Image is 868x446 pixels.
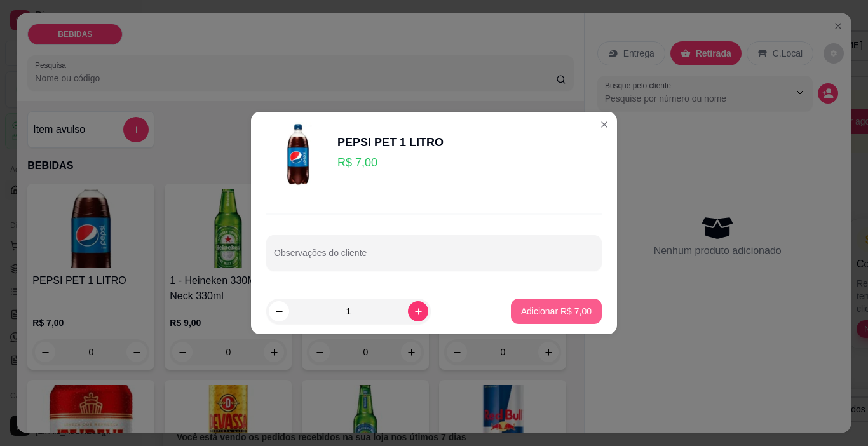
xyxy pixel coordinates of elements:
[337,133,444,151] div: PEPSI PET 1 LITRO
[521,305,592,318] p: Adicionar R$ 7,00
[266,122,330,186] img: product-image
[511,299,602,324] button: Adicionar R$ 7,00
[594,114,614,135] button: Close
[274,252,594,264] input: Observações do cliente
[269,301,289,321] button: decrease-product-quantity
[337,154,444,172] p: R$ 7,00
[408,301,428,321] button: increase-product-quantity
